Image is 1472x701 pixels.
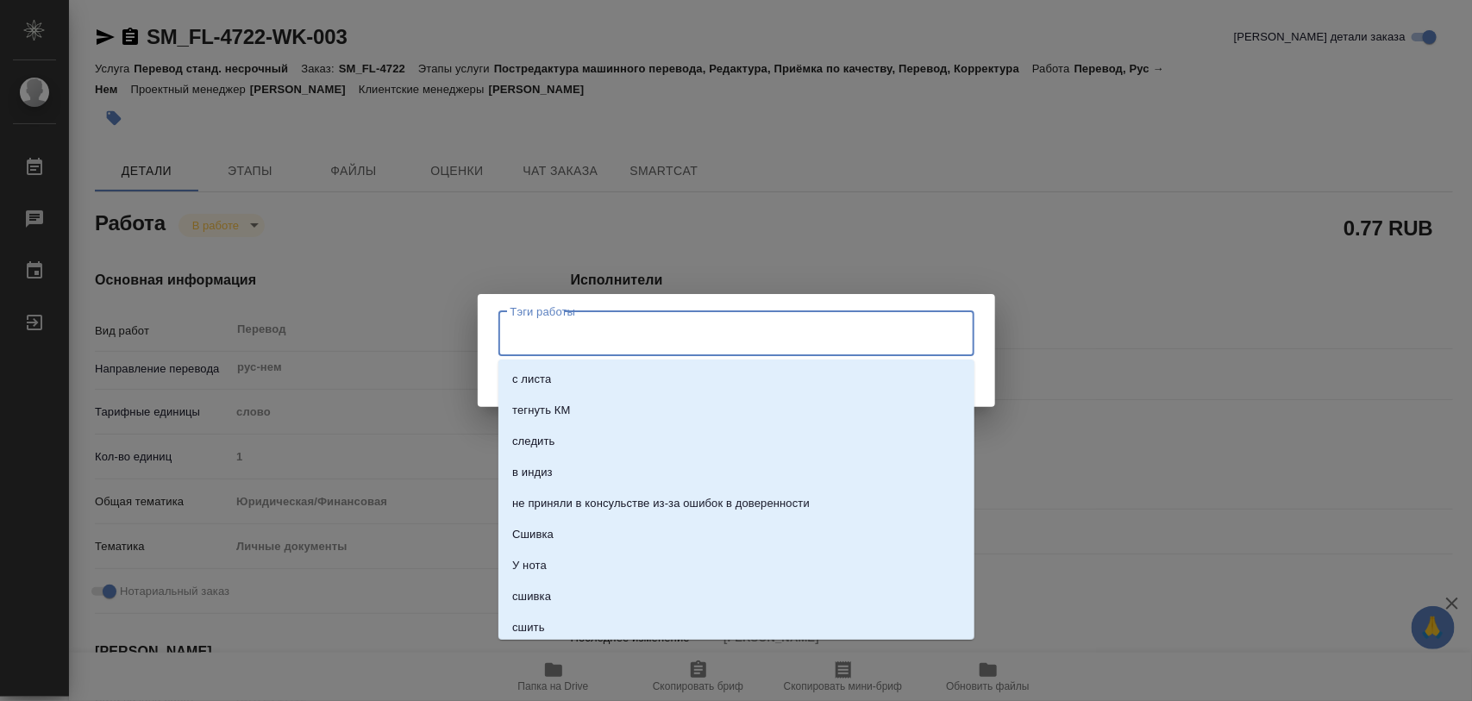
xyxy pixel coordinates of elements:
[512,495,810,512] p: не приняли в консульстве из-за ошибок в доверенности
[512,464,553,481] p: в индиз
[512,588,551,605] p: сшивка
[512,526,554,543] p: Сшивка
[512,433,554,450] p: следить
[512,557,547,574] p: У нота
[512,402,570,419] p: тегнуть КМ
[512,371,551,388] p: с листа
[512,619,545,636] p: сшить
